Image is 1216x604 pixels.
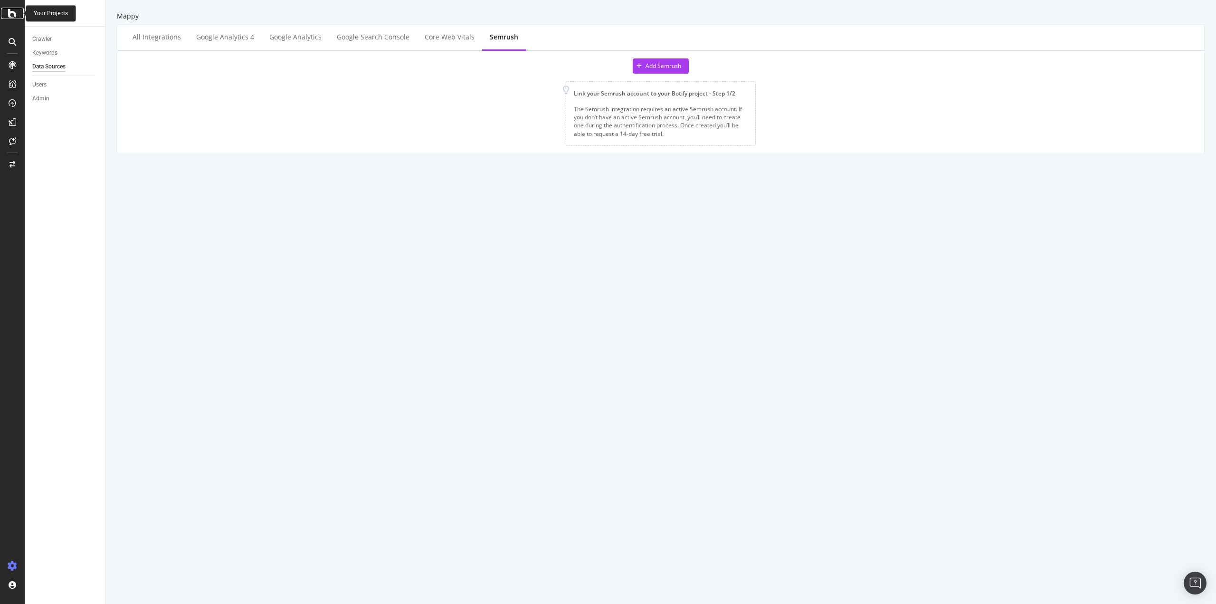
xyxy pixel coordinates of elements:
div: Google Analytics 4 [196,32,254,42]
div: Open Intercom Messenger [1184,572,1206,594]
div: Users [32,80,47,90]
div: All integrations [133,32,181,42]
div: Link your Semrush account to your Botify project - Step 1/2 [574,89,748,97]
a: Data Sources [32,62,98,72]
a: Crawler [32,34,98,44]
div: Core Web Vitals [425,32,475,42]
div: Semrush [490,32,518,42]
div: Admin [32,94,49,104]
div: Mappy [117,11,1205,21]
a: Keywords [32,48,98,58]
div: Data Sources [32,62,66,72]
a: Admin [32,94,98,104]
div: Google Search Console [337,32,409,42]
div: Crawler [32,34,52,44]
a: Users [32,80,98,90]
div: Add Semrush [646,62,681,70]
div: Your Projects [34,10,68,18]
button: Add Semrush [633,58,689,74]
div: The Semrush integration requires an active Semrush account. If you don’t have an active Semrush a... [574,105,748,138]
div: Google Analytics [269,32,322,42]
div: Keywords [32,48,57,58]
